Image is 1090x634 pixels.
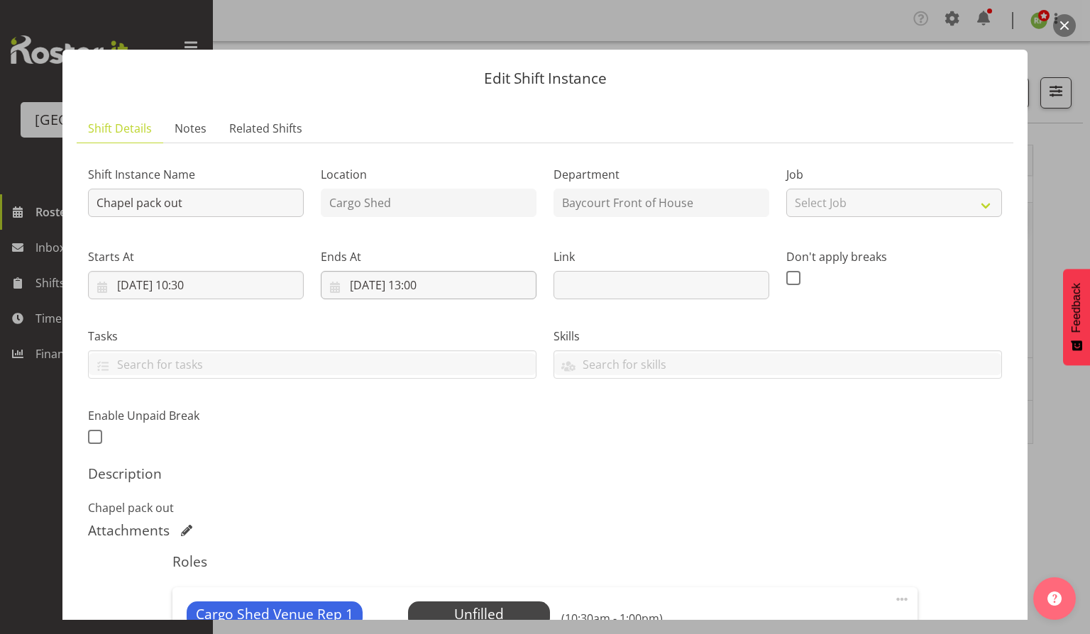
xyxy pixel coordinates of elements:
label: Skills [554,328,1002,345]
input: Search for tasks [89,353,536,375]
span: Related Shifts [229,120,302,137]
input: Click to select... [88,271,304,299]
span: Feedback [1070,283,1083,333]
label: Shift Instance Name [88,166,304,183]
h5: Roles [172,553,917,570]
label: Department [554,166,769,183]
input: Click to select... [321,271,536,299]
span: Unfilled [454,604,504,623]
span: Notes [175,120,207,137]
label: Starts At [88,248,304,265]
h5: Description [88,465,1002,482]
input: Search for skills [554,353,1001,375]
label: Enable Unpaid Break [88,407,304,424]
label: Tasks [88,328,536,345]
button: Feedback - Show survey [1063,269,1090,365]
input: Shift Instance Name [88,189,304,217]
p: Edit Shift Instance [77,71,1013,86]
label: Location [321,166,536,183]
label: Job [786,166,1002,183]
p: Chapel pack out [88,499,1002,516]
img: help-xxl-2.png [1047,591,1062,606]
label: Ends At [321,248,536,265]
label: Link [554,248,769,265]
span: Cargo Shed Venue Rep 1 [196,604,353,625]
span: Shift Details [88,120,152,137]
h5: Attachments [88,522,170,539]
label: Don't apply breaks [786,248,1002,265]
h6: (10:30am - 1:00pm) [561,611,663,625]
